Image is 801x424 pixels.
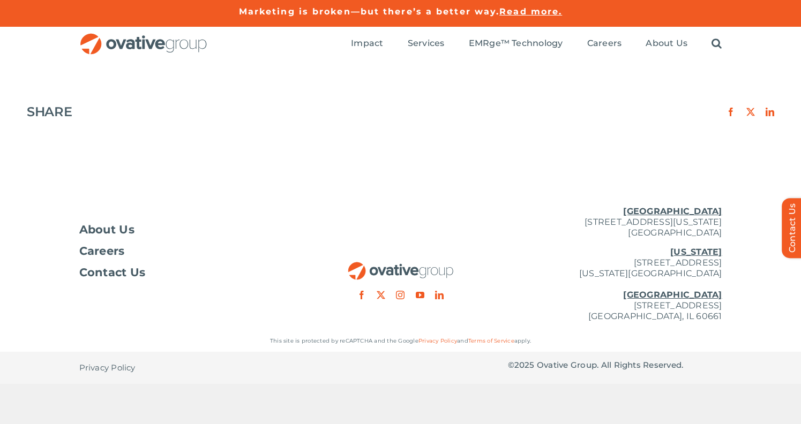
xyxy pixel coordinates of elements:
[587,38,622,49] span: Careers
[408,38,445,50] a: Services
[712,38,722,50] a: Search
[435,291,444,299] a: linkedin
[357,291,366,299] a: facebook
[377,291,385,299] a: twitter
[79,352,136,384] a: Privacy Policy
[79,336,722,346] p: This site is protected by reCAPTCHA and the Google and apply.
[499,6,562,17] a: Read more.
[623,206,722,216] u: [GEOGRAPHIC_DATA]
[79,352,294,384] nav: Footer - Privacy Policy
[469,38,563,50] a: EMRge™ Technology
[727,108,735,116] a: Facebook
[351,38,383,49] span: Impact
[746,108,755,116] a: X
[79,224,294,235] a: About Us
[351,38,383,50] a: Impact
[27,104,72,119] h4: SHARE
[239,6,500,17] a: Marketing is broken—but there’s a better way.
[79,224,294,278] nav: Footer Menu
[469,38,563,49] span: EMRge™ Technology
[418,337,457,344] a: Privacy Policy
[79,362,136,373] span: Privacy Policy
[766,108,774,116] a: LinkedIn
[79,224,135,235] span: About Us
[396,291,405,299] a: instagram
[587,38,622,50] a: Careers
[468,337,514,344] a: Terms of Service
[416,291,424,299] a: youtube
[351,27,722,61] nav: Menu
[79,246,294,256] a: Careers
[670,247,722,257] u: [US_STATE]
[79,267,146,278] span: Contact Us
[646,38,687,49] span: About Us
[514,360,535,370] span: 2025
[508,206,722,238] p: [STREET_ADDRESS][US_STATE] [GEOGRAPHIC_DATA]
[508,360,722,370] p: © Ovative Group. All Rights Reserved.
[646,38,687,50] a: About Us
[508,247,722,322] p: [STREET_ADDRESS] [US_STATE][GEOGRAPHIC_DATA] [STREET_ADDRESS] [GEOGRAPHIC_DATA], IL 60661
[347,261,454,271] a: OG_Full_horizontal_RGB
[79,267,294,278] a: Contact Us
[408,38,445,49] span: Services
[623,290,722,300] u: [GEOGRAPHIC_DATA]
[79,32,208,42] a: OG_Full_horizontal_RGB
[79,246,125,256] span: Careers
